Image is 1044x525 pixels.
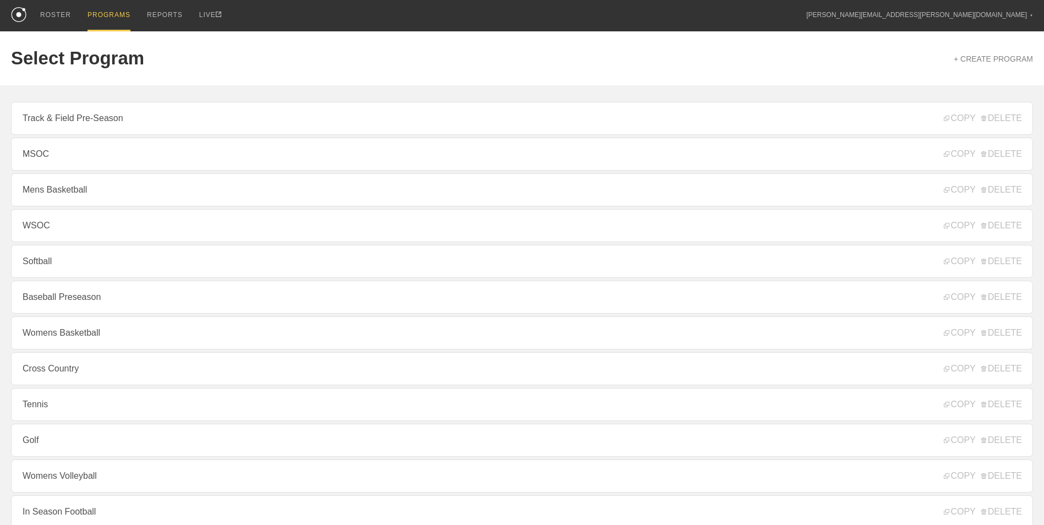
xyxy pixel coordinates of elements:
[11,388,1033,421] a: Tennis
[981,400,1022,409] span: DELETE
[989,472,1044,525] iframe: Chat Widget
[944,292,975,302] span: COPY
[11,281,1033,314] a: Baseball Preseason
[944,364,975,374] span: COPY
[981,149,1022,159] span: DELETE
[944,435,975,445] span: COPY
[11,460,1033,493] a: Womens Volleyball
[944,149,975,159] span: COPY
[11,173,1033,206] a: Mens Basketball
[954,54,1033,63] a: + CREATE PROGRAM
[981,471,1022,481] span: DELETE
[11,352,1033,385] a: Cross Country
[11,316,1033,349] a: Womens Basketball
[944,400,975,409] span: COPY
[981,328,1022,338] span: DELETE
[944,256,975,266] span: COPY
[944,185,975,195] span: COPY
[981,185,1022,195] span: DELETE
[944,221,975,231] span: COPY
[11,245,1033,278] a: Softball
[944,471,975,481] span: COPY
[11,102,1033,135] a: Track & Field Pre-Season
[981,256,1022,266] span: DELETE
[944,113,975,123] span: COPY
[11,209,1033,242] a: WSOC
[944,507,975,517] span: COPY
[981,364,1022,374] span: DELETE
[11,7,26,22] img: logo
[944,328,975,338] span: COPY
[981,292,1022,302] span: DELETE
[981,507,1022,517] span: DELETE
[981,221,1022,231] span: DELETE
[11,138,1033,171] a: MSOC
[981,113,1022,123] span: DELETE
[981,435,1022,445] span: DELETE
[1030,12,1033,19] div: ▼
[11,424,1033,457] a: Golf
